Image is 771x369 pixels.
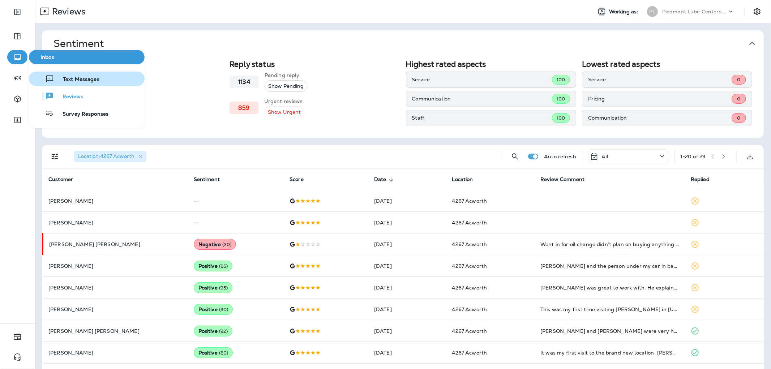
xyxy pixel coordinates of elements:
[194,176,220,183] span: Sentiment
[29,50,145,64] button: Inbox
[194,239,236,250] div: Negative
[238,78,250,85] h3: 1134
[601,154,608,159] p: All
[412,96,552,102] p: Communication
[194,326,233,336] div: Positive
[540,327,679,335] div: Brian and Shelby were very helpful! The entire process was quick and easy. Best of all…super affo...
[412,115,552,121] p: Staff
[662,9,727,14] p: Piedmont Lube Centers LLC
[452,349,487,356] span: 4267 Acworth
[540,284,679,291] div: Brian was great to work with. He explained everything that needed to be done. He made it a great ...
[54,94,83,100] span: Reviews
[368,299,446,320] td: [DATE]
[194,282,233,293] div: Positive
[78,153,134,159] span: Location : 4267 Acworth
[588,115,732,121] p: Communication
[452,198,487,204] span: 4267 Acworth
[588,96,732,102] p: Pricing
[48,263,182,269] p: [PERSON_NAME]
[54,76,99,83] span: Text Messages
[544,154,576,159] p: Auto refresh
[48,328,182,334] p: [PERSON_NAME] [PERSON_NAME]
[49,6,86,17] p: Reviews
[609,9,640,15] span: Working as:
[412,77,552,82] p: Service
[368,277,446,299] td: [DATE]
[48,176,73,183] span: Customer
[29,89,145,103] button: Reviews
[368,342,446,364] td: [DATE]
[264,106,304,118] button: Show Urgent
[374,176,386,183] span: Date
[219,263,228,269] span: ( 85 )
[32,54,142,60] span: Inbox
[238,104,249,111] h3: 859
[452,241,487,248] span: 4267 Acworth
[452,328,487,334] span: 4267 Acworth
[49,241,182,247] p: [PERSON_NAME] [PERSON_NAME]
[647,6,658,17] div: PL
[290,176,304,183] span: Score
[368,190,446,212] td: [DATE]
[557,115,565,121] span: 100
[264,98,304,105] p: Urgent reviews
[737,96,740,102] span: 0
[265,72,307,79] p: Pending reply
[368,255,446,277] td: [DATE]
[48,220,182,226] p: [PERSON_NAME]
[406,60,576,69] h2: Highest rated aspects
[230,60,400,69] h2: Reply status
[540,306,679,313] div: This was my first time visiting Jiffy Lube in Georgia. The technician that helped me Brian was mo...
[48,149,62,164] button: Filters
[265,80,307,92] button: Show Pending
[194,261,233,271] div: Positive
[194,304,233,315] div: Positive
[582,60,752,69] h2: Lowest rated aspects
[588,77,732,82] p: Service
[540,349,679,356] div: It was my first visit to the brand new location. Brian and the crew were on it! Got me in and out...
[540,262,679,270] div: Brian and the person under my car in bay number 1 took great care of my car and were super. I wil...
[743,149,757,164] button: Export as CSV
[188,212,284,233] td: --
[452,284,487,291] span: 4267 Acworth
[751,5,764,18] button: Settings
[219,306,228,313] span: ( 90 )
[54,111,108,118] span: Survey Responses
[29,106,145,121] button: Survey Responses
[48,306,182,312] p: [PERSON_NAME]
[452,306,487,313] span: 4267 Acworth
[737,77,740,83] span: 0
[368,212,446,233] td: [DATE]
[188,190,284,212] td: --
[219,285,228,291] span: ( 95 )
[222,241,232,248] span: ( 20 )
[452,263,487,269] span: 4267 Acworth
[48,285,182,291] p: [PERSON_NAME]
[53,38,104,50] h1: Sentiment
[48,350,182,356] p: [PERSON_NAME]
[219,328,228,334] span: ( 92 )
[368,320,446,342] td: [DATE]
[691,176,710,183] span: Replied
[219,350,228,356] span: ( 80 )
[540,176,584,183] span: Review Comment
[452,176,473,183] span: Location
[452,219,487,226] span: 4267 Acworth
[540,241,679,248] div: Went in for oil change didn’t plan on buying anything else— Was told the cabin air filter was $50...
[7,5,27,19] button: Expand Sidebar
[368,233,446,255] td: [DATE]
[737,115,740,121] span: 0
[48,198,182,204] p: [PERSON_NAME]
[508,149,522,164] button: Search Reviews
[194,347,233,358] div: Positive
[29,72,145,86] button: Text Messages
[557,96,565,102] span: 100
[557,77,565,83] span: 100
[680,154,706,159] div: 1 - 20 of 29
